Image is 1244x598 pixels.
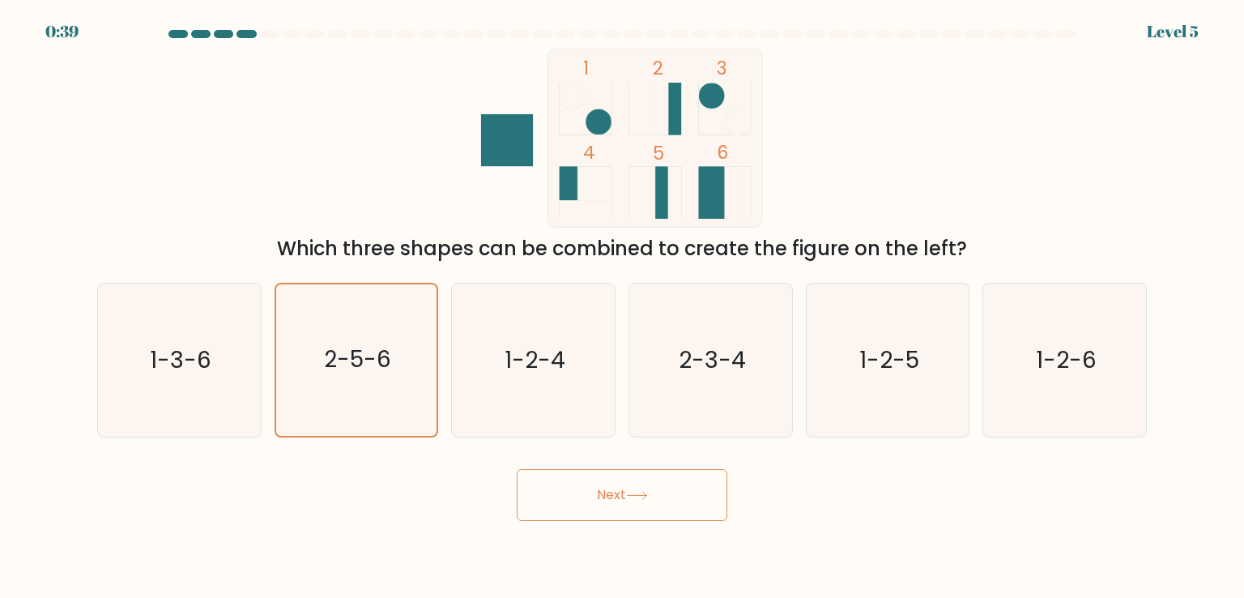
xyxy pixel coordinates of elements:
[1036,344,1097,376] text: 1-2-6
[718,55,728,81] tspan: 3
[505,344,565,376] text: 1-2-4
[324,344,391,376] text: 2-5-6
[859,344,919,376] text: 1-2-5
[150,344,211,376] text: 1-3-6
[718,139,729,165] tspan: 6
[583,139,595,165] tspan: 4
[653,140,664,166] tspan: 5
[583,55,589,81] tspan: 1
[517,469,727,521] button: Next
[1147,19,1199,44] div: Level 5
[107,234,1137,263] div: Which three shapes can be combined to create the figure on the left?
[45,19,79,44] div: 0:39
[653,55,663,81] tspan: 2
[679,344,746,376] text: 2-3-4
